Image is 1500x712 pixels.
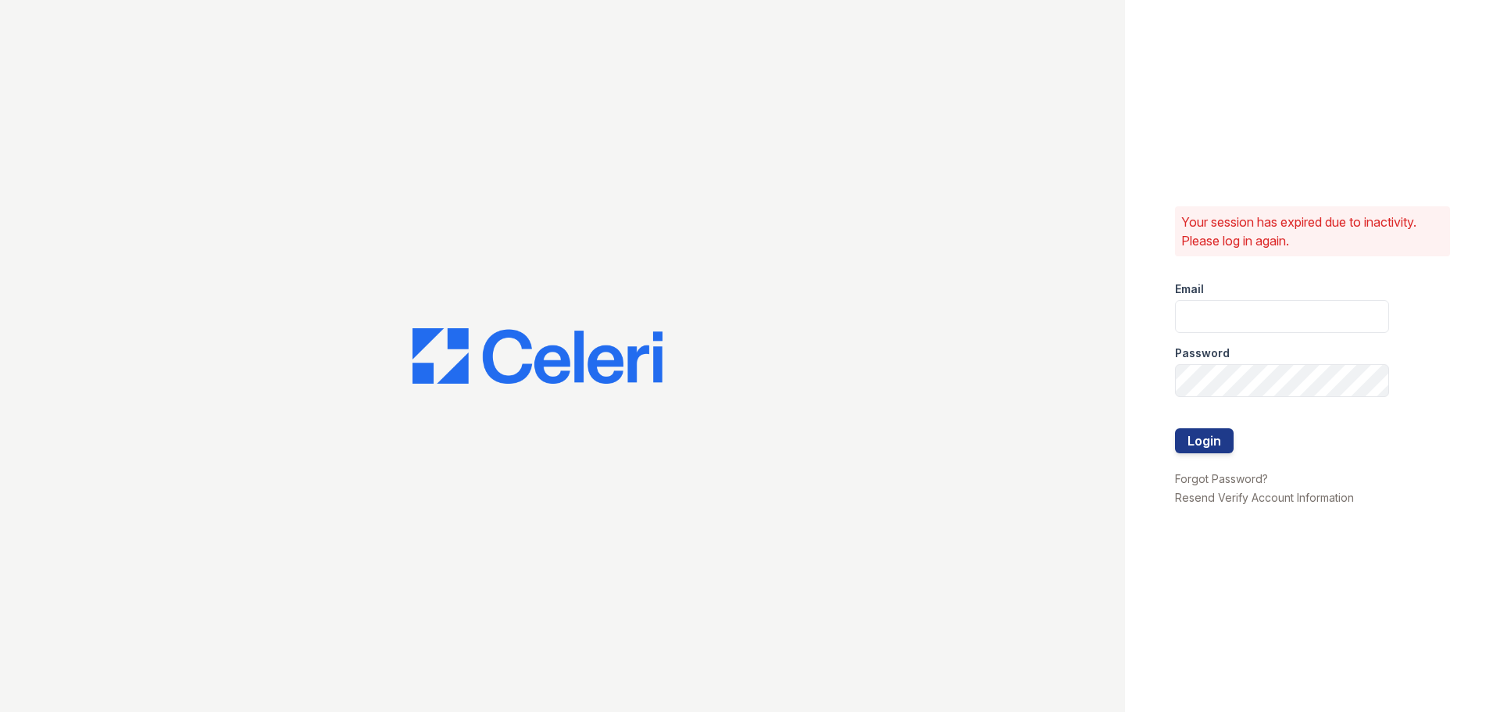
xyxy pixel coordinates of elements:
button: Login [1175,428,1234,453]
img: CE_Logo_Blue-a8612792a0a2168367f1c8372b55b34899dd931a85d93a1a3d3e32e68fde9ad4.png [412,328,662,385]
a: Resend Verify Account Information [1175,491,1354,504]
label: Email [1175,281,1204,297]
label: Password [1175,345,1230,361]
a: Forgot Password? [1175,472,1268,485]
p: Your session has expired due to inactivity. Please log in again. [1181,213,1444,250]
